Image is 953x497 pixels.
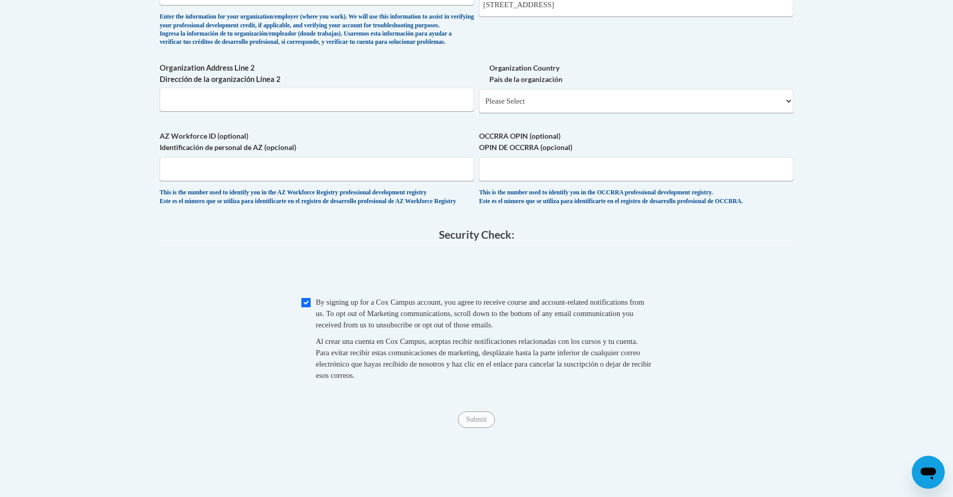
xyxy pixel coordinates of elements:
[160,62,474,85] label: Organization Address Line 2 Dirección de la organización Línea 2
[479,62,793,85] label: Organization Country País de la organización
[160,130,474,153] label: AZ Workforce ID (optional) Identificación de personal de AZ (opcional)
[160,189,474,206] div: This is the number used to identify you in the AZ Workforce Registry professional development reg...
[439,228,515,241] span: Security Check:
[912,456,945,489] iframe: Button to launch messaging window
[479,189,793,206] div: This is the number used to identify you in the OCCRRA professional development registry. Este es ...
[479,130,793,153] label: OCCRRA OPIN (optional) OPIN DE OCCRRA (opcional)
[316,298,644,329] span: By signing up for a Cox Campus account, you agree to receive course and account-related notificat...
[160,88,474,111] input: Metadata input
[160,13,474,47] div: Enter the information for your organization/employer (where you work). We will use this informati...
[316,337,651,379] span: Al crear una cuenta en Cox Campus, aceptas recibir notificaciones relacionadas con los cursos y t...
[398,251,555,291] iframe: reCAPTCHA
